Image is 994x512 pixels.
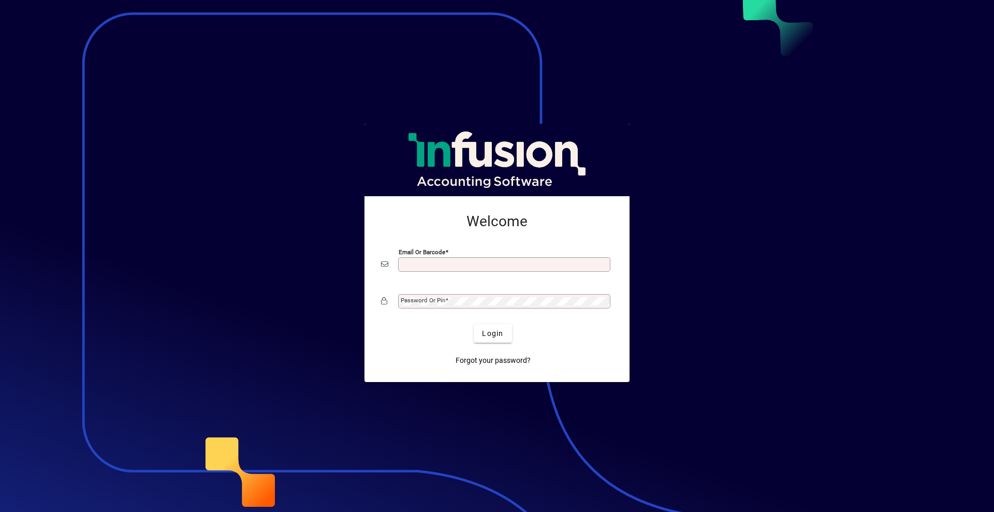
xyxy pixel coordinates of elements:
[456,355,531,366] span: Forgot your password?
[381,213,613,230] h2: Welcome
[401,297,445,304] mat-label: Password or Pin
[399,248,445,256] mat-label: Email or Barcode
[474,324,511,343] button: Login
[451,351,535,370] a: Forgot your password?
[482,328,503,339] span: Login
